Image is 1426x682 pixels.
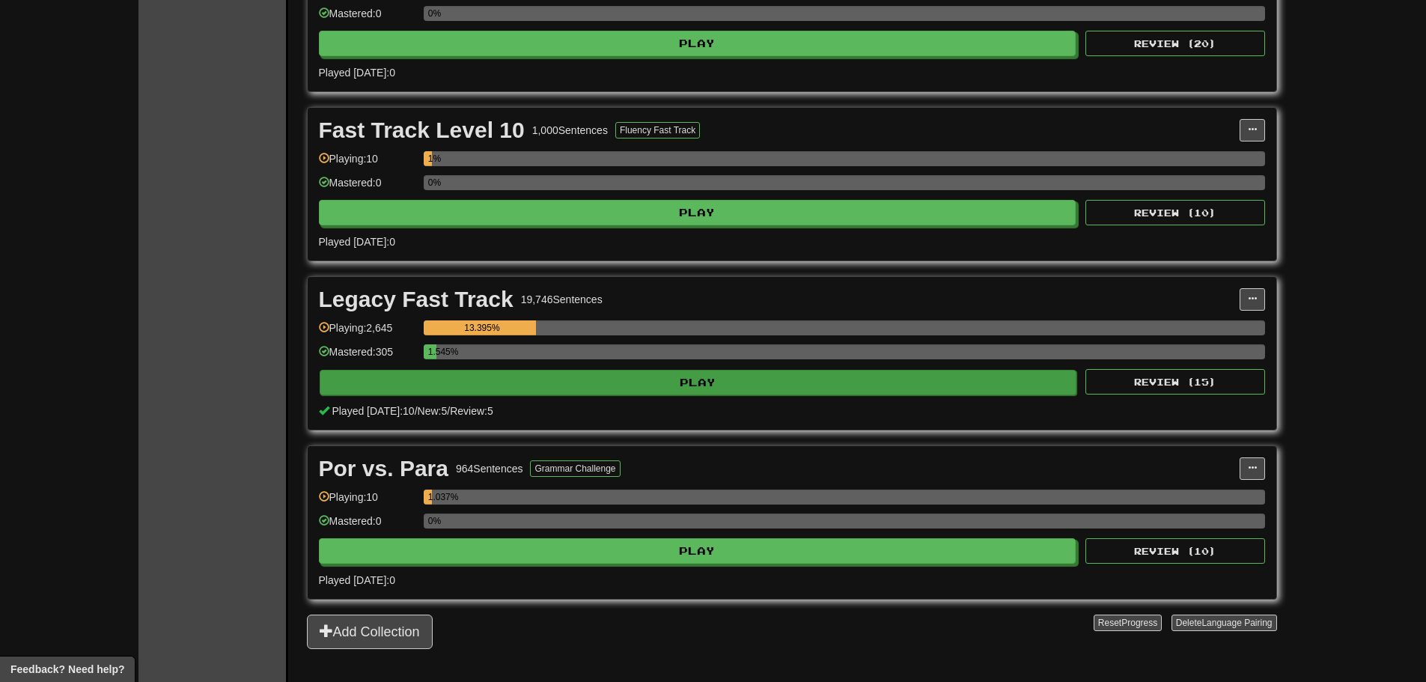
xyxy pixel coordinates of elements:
button: Review (10) [1085,200,1265,225]
span: New: 5 [418,405,448,417]
button: Play [319,200,1076,225]
span: Open feedback widget [10,662,124,677]
div: 1,000 Sentences [532,123,608,138]
span: Played [DATE]: 0 [319,67,395,79]
div: Legacy Fast Track [319,288,514,311]
button: Play [320,370,1077,395]
button: ResetProgress [1094,615,1162,631]
button: Fluency Fast Track [615,122,700,138]
button: Play [319,31,1076,56]
span: Progress [1121,618,1157,628]
div: 19,746 Sentences [521,292,603,307]
div: 1% [428,151,432,166]
div: Mastered: 0 [319,6,416,31]
button: Play [319,538,1076,564]
div: Mastered: 305 [319,344,416,369]
button: DeleteLanguage Pairing [1171,615,1277,631]
div: 964 Sentences [456,461,523,476]
div: Por vs. Para [319,457,448,480]
button: Review (20) [1085,31,1265,56]
div: Mastered: 0 [319,175,416,200]
button: Add Collection [307,615,433,649]
div: 13.395% [428,320,536,335]
span: Played [DATE]: 10 [332,405,414,417]
div: Playing: 2,645 [319,320,416,345]
span: Review: 5 [450,405,493,417]
div: Mastered: 0 [319,514,416,538]
button: Review (15) [1085,369,1265,395]
div: Fast Track Level 10 [319,119,525,141]
span: Language Pairing [1201,618,1272,628]
div: Playing: 10 [319,151,416,176]
div: Playing: 10 [319,490,416,514]
button: Review (10) [1085,538,1265,564]
span: / [447,405,450,417]
div: 1.545% [428,344,436,359]
span: Played [DATE]: 0 [319,236,395,248]
button: Grammar Challenge [530,460,620,477]
div: 1.037% [428,490,432,505]
span: / [415,405,418,417]
span: Played [DATE]: 0 [319,574,395,586]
